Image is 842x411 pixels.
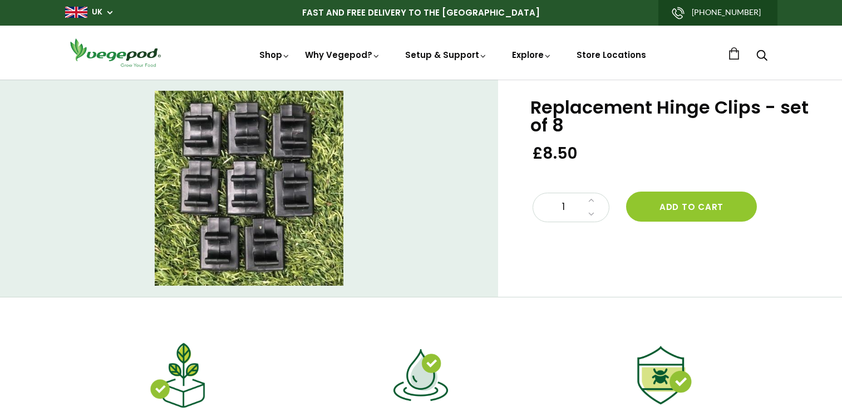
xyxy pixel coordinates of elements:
[585,193,598,208] a: Increase quantity by 1
[585,207,598,222] a: Decrease quantity by 1
[65,37,165,68] img: Vegepod
[530,99,814,134] h1: Replacement Hinge Clips - set of 8
[756,51,767,62] a: Search
[65,7,87,18] img: gb_large.png
[92,7,102,18] a: UK
[533,143,578,164] span: £8.50
[544,200,582,214] span: 1
[405,49,488,61] a: Setup & Support
[305,49,381,61] a: Why Vegepod?
[155,91,343,286] img: Replacement Hinge Clips - set of 8
[577,49,646,61] a: Store Locations
[259,49,290,61] a: Shop
[512,49,552,61] a: Explore
[626,192,757,222] button: Add to cart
